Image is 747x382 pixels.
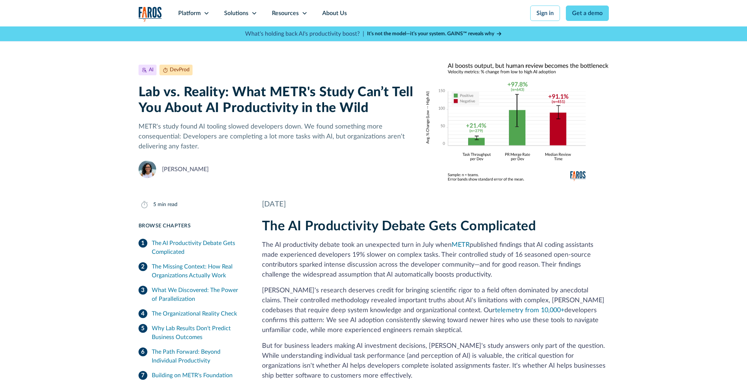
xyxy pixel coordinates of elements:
[245,29,364,38] p: What's holding back AI's productivity boost? |
[262,199,609,210] div: [DATE]
[152,286,244,303] div: What We Discovered: The Power of Parallelization
[152,262,244,280] div: The Missing Context: How Real Organizations Actually Work
[139,306,244,321] a: The Organizational Reality Check
[530,6,560,21] a: Sign in
[139,122,414,152] p: METR's study found AI tooling slowed developers down. We found something more consequential: Deve...
[495,307,564,314] a: telemetry from 10,000+
[139,161,156,178] img: Naomi Lurie
[152,371,233,380] div: Building on METR's Foundation
[152,239,244,256] div: The AI Productivity Debate Gets Complicated
[162,165,209,174] div: [PERSON_NAME]
[566,6,609,21] a: Get a demo
[139,345,244,368] a: The Path Forward: Beyond Individual Productivity
[262,286,609,335] p: [PERSON_NAME]'s research deserves credit for bringing scientific rigor to a field often dominated...
[139,321,244,345] a: Why Lab Results Don't Predict Business Outcomes
[139,236,244,259] a: The AI Productivity Debate Gets Complicated
[152,309,237,318] div: The Organizational Reality Check
[367,30,502,38] a: It’s not the model—it’s your system. GAINS™ reveals why
[152,324,244,342] div: Why Lab Results Don't Predict Business Outcomes
[224,9,248,18] div: Solutions
[170,66,190,74] div: DevProd
[178,9,201,18] div: Platform
[367,31,494,36] strong: It’s not the model—it’s your system. GAINS™ reveals why
[272,9,299,18] div: Resources
[425,62,608,181] img: A chart from the AI Productivity Paradox Report 2025 showing that AI boosts output, but human rev...
[139,222,244,230] div: Browse Chapters
[152,347,244,365] div: The Path Forward: Beyond Individual Productivity
[452,242,470,248] a: METR
[139,84,414,116] h1: Lab vs. Reality: What METR's Study Can’t Tell You About AI Productivity in the Wild
[262,341,609,381] p: But for business leaders making AI investment decisions, [PERSON_NAME]'s study answers only part ...
[139,7,162,22] img: Logo of the analytics and reporting company Faros.
[262,240,609,280] p: The AI productivity debate took an unexpected turn in July when published findings that AI coding...
[149,66,154,74] div: AI
[139,283,244,306] a: What We Discovered: The Power of Parallelization
[153,201,156,209] div: 5
[139,7,162,22] a: home
[139,259,244,283] a: The Missing Context: How Real Organizations Actually Work
[262,219,609,234] h2: The AI Productivity Debate Gets Complicated
[158,201,177,209] div: min read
